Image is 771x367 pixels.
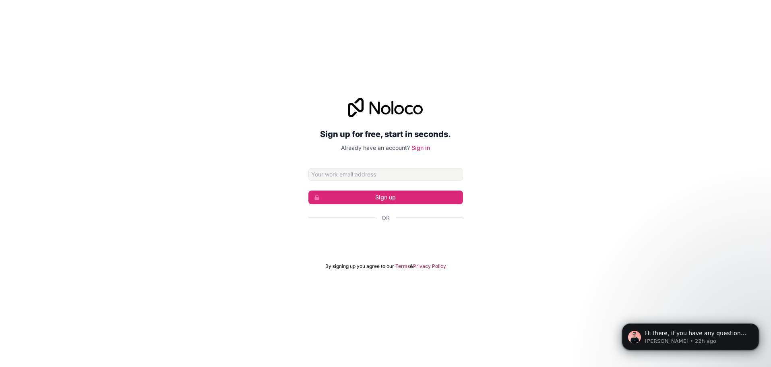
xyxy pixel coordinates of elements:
span: By signing up you agree to our [325,263,394,270]
input: Email address [308,168,463,181]
button: Sign up [308,191,463,204]
iframe: Schaltfläche „Über Google anmelden“ [304,231,467,249]
span: Or [382,214,390,222]
h2: Sign up for free, start in seconds. [308,127,463,141]
a: Sign in [411,144,430,151]
span: & [410,263,413,270]
a: Privacy Policy [413,263,446,270]
iframe: Intercom notifications message [610,307,771,363]
a: Terms [395,263,410,270]
span: Already have an account? [341,144,410,151]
